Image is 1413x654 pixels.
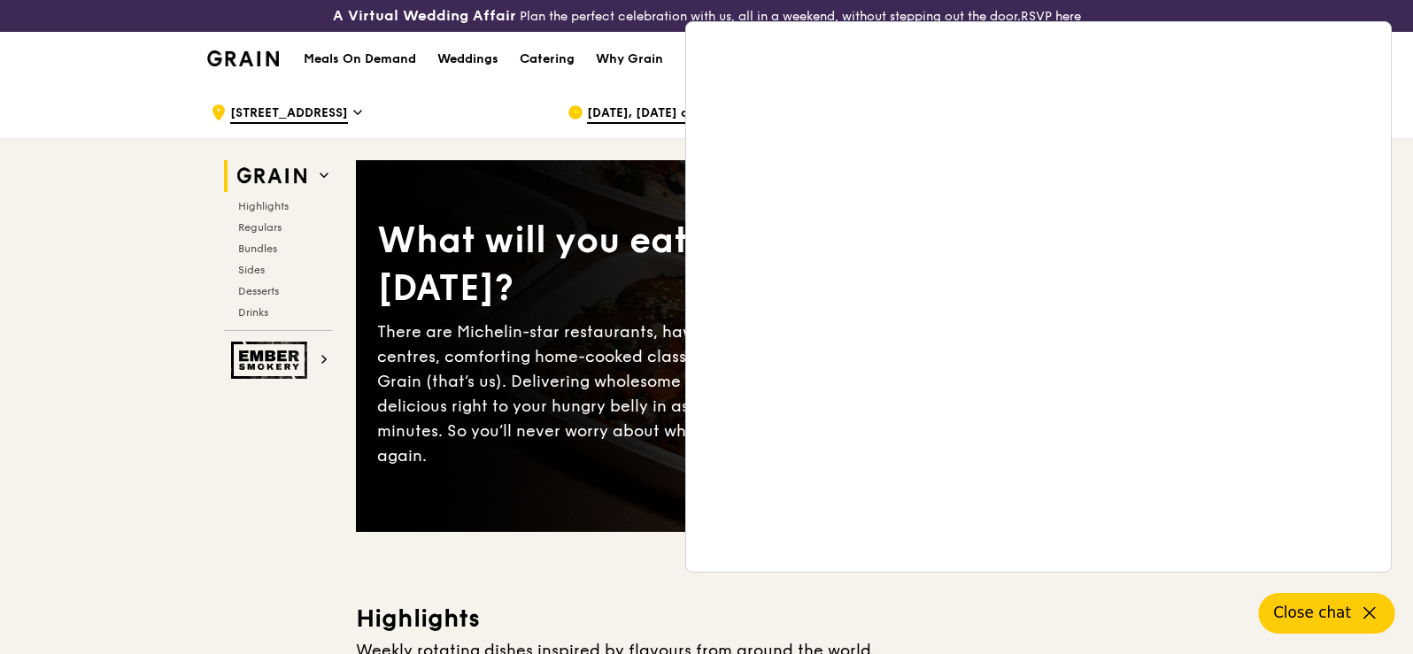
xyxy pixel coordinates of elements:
div: Catering [520,33,575,86]
h1: Meals On Demand [304,50,416,68]
span: Highlights [238,200,289,212]
div: What will you eat [DATE]? [377,217,781,312]
a: Catering [509,33,585,86]
span: Regulars [238,221,282,234]
h3: Highlights [356,603,1206,635]
img: Grain [207,50,279,66]
span: Drinks [238,306,268,319]
span: Close chat [1273,602,1351,624]
h3: A Virtual Wedding Affair [333,7,516,25]
img: Ember Smokery web logo [231,342,313,379]
a: Weddings [427,33,509,86]
div: Weddings [437,33,498,86]
a: Why Grain [585,33,674,86]
div: Why Grain [596,33,663,86]
span: Bundles [238,242,277,255]
span: [DATE], [DATE] at 11:30AM–12:30PM [587,104,807,124]
div: There are Michelin-star restaurants, hawker centres, comforting home-cooked classics… and Grain (... [377,319,781,468]
div: Plan the perfect celebration with us, all in a weekend, without stepping out the door. [235,7,1177,25]
button: Close chat [1259,593,1395,634]
span: [STREET_ADDRESS] [230,104,348,124]
span: Desserts [238,285,279,297]
a: RSVP here [1021,9,1081,24]
img: Grain web logo [231,160,313,192]
span: Sides [238,264,265,276]
a: GrainGrain [207,31,279,84]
